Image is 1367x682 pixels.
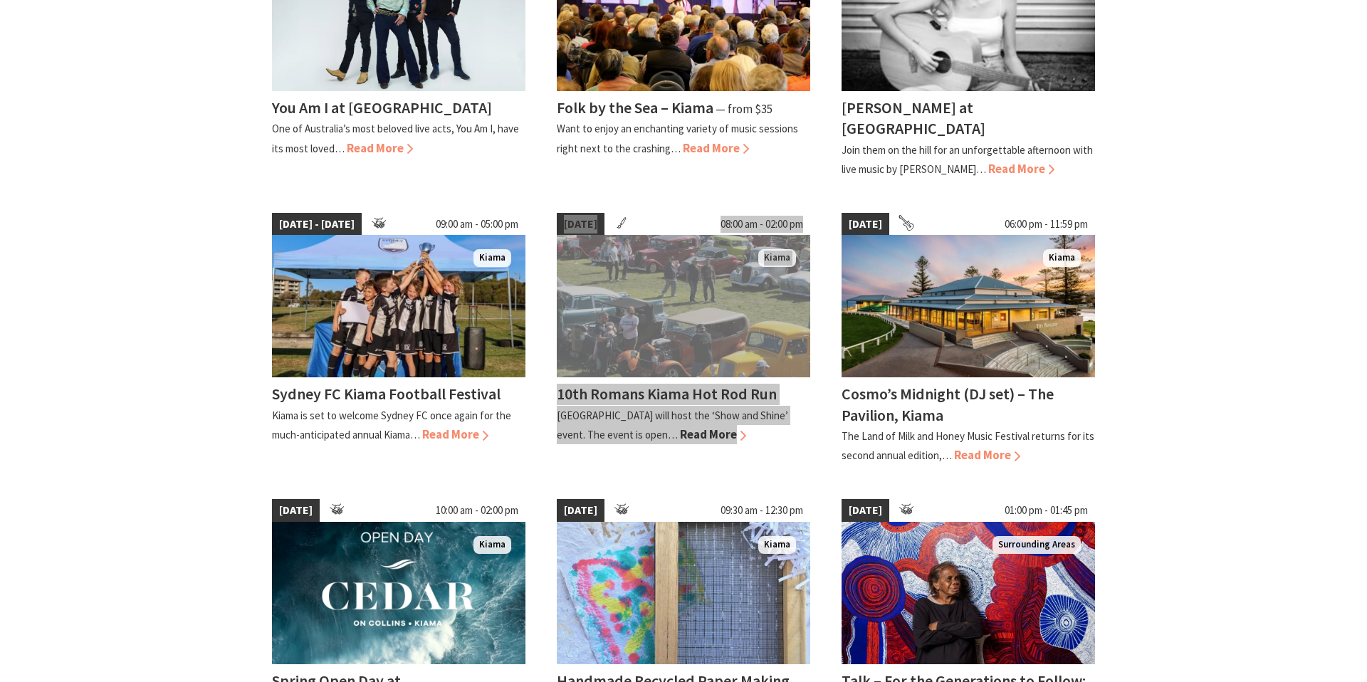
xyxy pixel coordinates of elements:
span: Read More [347,140,413,156]
h4: Folk by the Sea – Kiama [557,98,713,117]
span: Read More [680,426,746,442]
h4: Sydney FC Kiama Football Festival [272,384,501,404]
span: Read More [954,447,1020,463]
img: Handmade Paper [557,522,810,664]
span: 10:00 am - 02:00 pm [429,499,525,522]
img: sfc-kiama-football-festival-2 [272,235,525,377]
span: 06:00 pm - 11:59 pm [997,213,1095,236]
h4: You Am I at [GEOGRAPHIC_DATA] [272,98,492,117]
span: [DATE] [557,213,604,236]
h4: Cosmo’s Midnight (DJ set) – The Pavilion, Kiama [842,384,1054,424]
span: Kiama [1043,249,1081,267]
p: One of Australia’s most beloved live acts, You Am I, have its most loved… [272,122,519,154]
span: Kiama [758,249,796,267]
span: 09:30 am - 12:30 pm [713,499,810,522]
span: 01:00 pm - 01:45 pm [997,499,1095,522]
span: [DATE] [557,499,604,522]
p: [GEOGRAPHIC_DATA] will host the ‘Show and Shine’ event. The event is open… [557,409,788,441]
p: Join them on the hill for an unforgettable afternoon with live music by [PERSON_NAME]… [842,143,1093,176]
a: [DATE] 06:00 pm - 11:59 pm Land of Milk an Honey Festival Kiama Cosmo’s Midnight (DJ set) – The P... [842,213,1095,465]
span: Kiama [473,249,511,267]
span: 09:00 am - 05:00 pm [429,213,525,236]
h4: [PERSON_NAME] at [GEOGRAPHIC_DATA] [842,98,985,138]
span: 08:00 am - 02:00 pm [713,213,810,236]
img: Hot Rod Run Kiama [557,235,810,377]
span: Kiama [473,536,511,554]
a: [DATE] - [DATE] 09:00 am - 05:00 pm sfc-kiama-football-festival-2 Kiama Sydney FC Kiama Football ... [272,213,525,465]
img: Betty Pumani Kuntiwa stands in front of her large scale painting [842,522,1095,664]
span: [DATE] [272,499,320,522]
span: Read More [988,161,1054,177]
p: Kiama is set to welcome Sydney FC once again for the much-anticipated annual Kiama… [272,409,511,441]
p: Want to enjoy an enchanting variety of music sessions right next to the crashing… [557,122,798,154]
a: [DATE] 08:00 am - 02:00 pm Hot Rod Run Kiama Kiama 10th Romans Kiama Hot Rod Run [GEOGRAPHIC_DATA... [557,213,810,465]
span: [DATE] [842,213,889,236]
span: Surrounding Areas [992,536,1081,554]
img: Land of Milk an Honey Festival [842,235,1095,377]
span: [DATE] - [DATE] [272,213,362,236]
span: Read More [683,140,749,156]
span: Kiama [758,536,796,554]
span: [DATE] [842,499,889,522]
h4: 10th Romans Kiama Hot Rod Run [557,384,777,404]
span: Read More [422,426,488,442]
p: The Land of Milk and Honey Music Festival returns for its second annual edition,… [842,429,1094,462]
span: ⁠— from $35 [716,101,772,117]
